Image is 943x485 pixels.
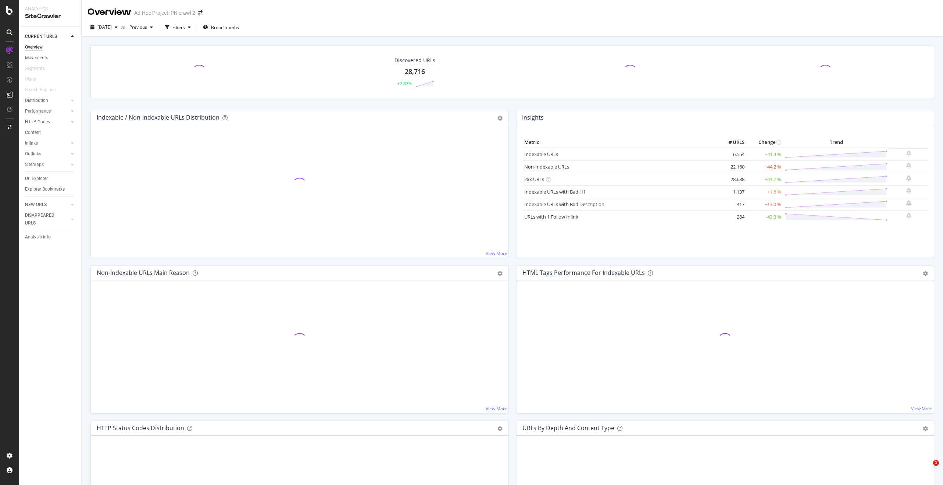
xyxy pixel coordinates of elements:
[25,129,41,137] div: Content
[522,424,614,432] div: URLs by Depth and Content Type
[126,24,147,30] span: Previous
[933,460,939,466] span: 1
[25,54,76,62] a: Movements
[25,86,63,94] a: Search Engines
[97,424,184,432] div: HTTP Status Codes Distribution
[198,10,203,15] div: arrow-right-arrow-left
[25,118,69,126] a: HTTP Codes
[126,21,156,33] button: Previous
[918,460,936,478] iframe: Intercom live chat
[524,163,569,170] a: Non-Indexable URLs
[25,107,69,115] a: Performance
[25,65,45,72] div: Segments
[97,269,190,276] div: Non-Indexable URLs Main Reason
[906,175,911,181] div: bell-plus
[25,118,50,126] div: HTTP Codes
[87,21,121,33] button: [DATE]
[717,210,746,223] td: 284
[25,233,76,241] a: Analysis Info
[746,148,783,161] td: +41.4 %
[172,24,185,31] div: Filters
[25,212,69,227] a: DISAPPEARED URLS
[911,406,933,412] a: View More
[25,43,43,51] div: Overview
[522,137,717,148] th: Metric
[923,271,928,276] div: gear
[25,185,65,193] div: Explorer Bookmarks
[25,185,76,193] a: Explorer Bookmarks
[397,81,412,87] div: +7.87%
[25,161,69,169] a: Sitemaps
[25,33,69,40] a: CURRENT URLS
[25,65,52,72] a: Segments
[717,137,746,148] th: # URLS
[25,212,62,227] div: DISAPPEARED URLS
[162,21,194,33] button: Filters
[522,113,544,123] h4: Insights
[717,198,746,210] td: 417
[746,210,783,223] td: -43.3 %
[524,201,604,208] a: Indexable URLs with Bad Description
[717,173,746,185] td: 28,688
[906,188,911,194] div: bell-plus
[25,201,69,209] a: NEW URLS
[25,139,38,147] div: Inlinks
[524,176,544,183] a: 2xx URLs
[522,269,645,276] div: HTML Tags Performance for Indexable URLs
[746,198,783,210] td: +13.0 %
[906,200,911,206] div: bell-plus
[25,107,51,115] div: Performance
[486,250,507,256] a: View More
[211,24,239,31] span: Breadcrumbs
[25,175,76,183] a: Url Explorer
[121,24,126,30] span: vs
[746,185,783,198] td: +1.8 %
[25,54,48,62] div: Movements
[25,129,76,137] a: Content
[923,426,928,431] div: gear
[25,33,57,40] div: CURRENT URLS
[497,271,503,276] div: gear
[25,75,36,83] div: Visits
[394,57,435,64] div: Discovered URLs
[906,163,911,169] div: bell-plus
[717,160,746,173] td: 22,160
[25,139,69,147] a: Inlinks
[25,86,56,94] div: Search Engines
[25,97,48,105] div: Distribution
[25,233,51,241] div: Analysis Info
[486,406,507,412] a: View More
[97,114,219,121] div: Indexable / Non-Indexable URLs Distribution
[906,213,911,219] div: bell-plus
[25,161,44,169] div: Sitemaps
[746,160,783,173] td: +44.2 %
[25,43,76,51] a: Overview
[524,213,578,220] a: URLs with 1 Follow Inlink
[25,75,43,83] a: Visits
[134,9,195,17] div: Ad-Hoc Project: PN crawl 2
[25,12,75,21] div: SiteCrawler
[25,150,41,158] div: Outlinks
[497,426,503,431] div: gear
[25,150,69,158] a: Outlinks
[746,173,783,185] td: +43.7 %
[97,24,112,30] span: 2025 Aug. 29th
[717,148,746,161] td: 6,554
[405,67,425,77] div: 28,716
[524,151,558,157] a: Indexable URLs
[717,185,746,198] td: 1,137
[25,97,69,105] a: Distribution
[497,116,503,121] div: gear
[524,188,586,195] a: Indexable URLs with Bad H1
[87,6,131,18] div: Overview
[25,201,47,209] div: NEW URLS
[746,137,783,148] th: Change
[783,137,889,148] th: Trend
[200,21,242,33] button: Breadcrumbs
[906,151,911,156] div: bell-plus
[25,6,75,12] div: Analytics
[25,175,48,183] div: Url Explorer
